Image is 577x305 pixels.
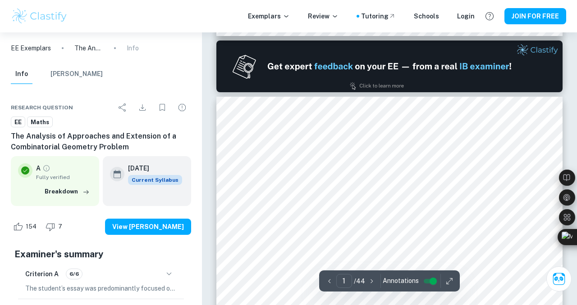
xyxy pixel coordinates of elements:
[25,269,59,279] h6: Criterion A
[27,118,52,127] span: Maths
[11,220,41,234] div: Like
[11,118,25,127] span: EE
[27,117,53,128] a: Maths
[128,175,182,185] div: This exemplar is based on the current syllabus. Feel free to refer to it for inspiration/ideas wh...
[414,11,439,21] a: Schools
[11,7,68,25] img: Clastify logo
[308,11,339,21] p: Review
[504,8,566,24] button: JOIN FOR FREE
[11,131,191,152] h6: The Analysis of Approaches and Extension of a Combinatorial Geometry Problem
[128,175,182,185] span: Current Syllabus
[457,11,475,21] a: Login
[42,185,92,198] button: Breakdown
[11,64,32,84] button: Info
[53,222,67,231] span: 7
[482,9,497,24] button: Help and Feedback
[546,266,572,292] button: Ask Clai
[114,99,132,117] div: Share
[153,99,171,117] div: Bookmark
[25,283,177,293] p: The student’s essay was predominantly focused on the analysis of both primary sources, including ...
[50,64,103,84] button: [PERSON_NAME]
[36,163,41,173] p: A
[36,173,92,181] span: Fully verified
[11,117,25,128] a: EE
[248,11,290,21] p: Exemplars
[14,247,188,261] h5: Examiner's summary
[216,40,563,92] img: Ad
[11,103,73,112] span: Research question
[74,43,103,53] p: The Analysis of Approaches and Extension of a Combinatorial Geometry Problem
[11,43,51,53] a: EE Exemplars
[173,99,191,117] div: Report issue
[361,11,396,21] a: Tutoring
[354,276,365,286] p: / 44
[128,163,175,173] h6: [DATE]
[127,43,139,53] p: Info
[43,220,67,234] div: Dislike
[105,219,191,235] button: View [PERSON_NAME]
[66,270,82,278] span: 6/6
[383,276,419,286] span: Annotations
[42,164,50,172] a: Grade fully verified
[133,99,151,117] div: Download
[21,222,41,231] span: 154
